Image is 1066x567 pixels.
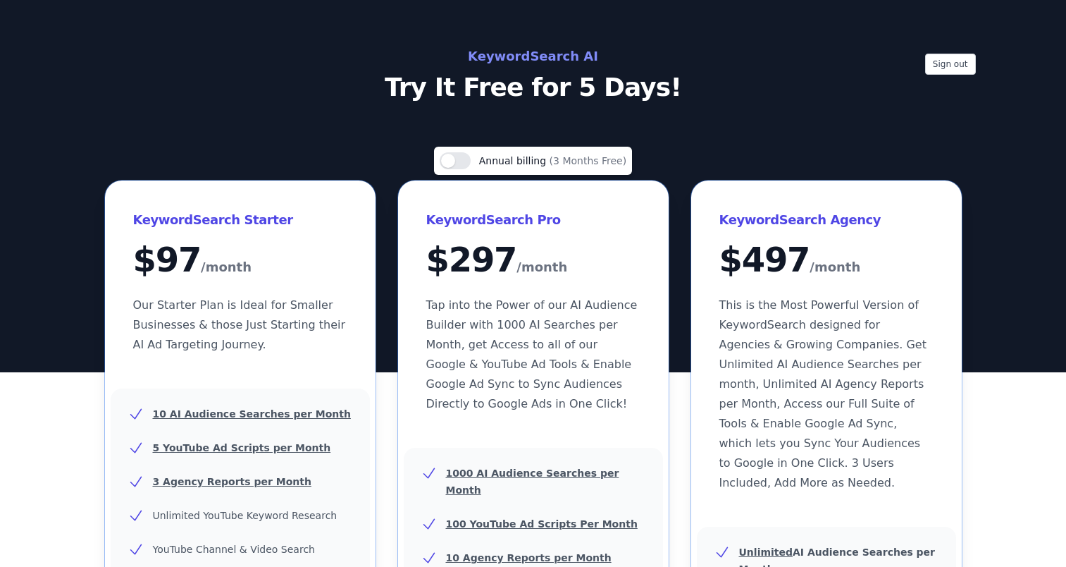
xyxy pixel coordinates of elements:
button: Sign out [925,54,976,75]
u: 100 YouTube Ad Scripts Per Month [446,518,638,530]
h3: KeywordSearch Pro [426,209,640,231]
span: Tap into the Power of our AI Audience Builder with 1000 AI Searches per Month, get Access to all ... [426,298,638,410]
u: 5 YouTube Ad Scripts per Month [153,442,331,453]
div: $ 97 [133,243,347,279]
span: This is the Most Powerful Version of KeywordSearch designed for Agencies & Growing Companies. Get... [719,298,926,489]
span: Annual billing [479,155,550,166]
p: Try It Free for 5 Days! [218,73,849,102]
u: Unlimited [739,547,793,558]
span: /month [516,256,567,279]
u: 10 Agency Reports per Month [446,552,612,563]
span: YouTube Channel & Video Search [153,544,315,555]
u: 1000 AI Audience Searches per Month [446,468,619,496]
span: /month [810,256,860,279]
div: $ 497 [719,243,934,279]
h3: KeywordSearch Starter [133,209,347,231]
u: 3 Agency Reports per Month [153,476,311,487]
u: 10 AI Audience Searches per Month [153,408,351,420]
span: (3 Months Free) [550,155,627,166]
span: Unlimited YouTube Keyword Research [153,510,337,521]
h3: KeywordSearch Agency [719,209,934,231]
div: $ 297 [426,243,640,279]
h2: KeywordSearch AI [218,45,849,68]
span: Our Starter Plan is Ideal for Smaller Businesses & those Just Starting their AI Ad Targeting Jour... [133,298,346,351]
span: /month [201,256,252,279]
